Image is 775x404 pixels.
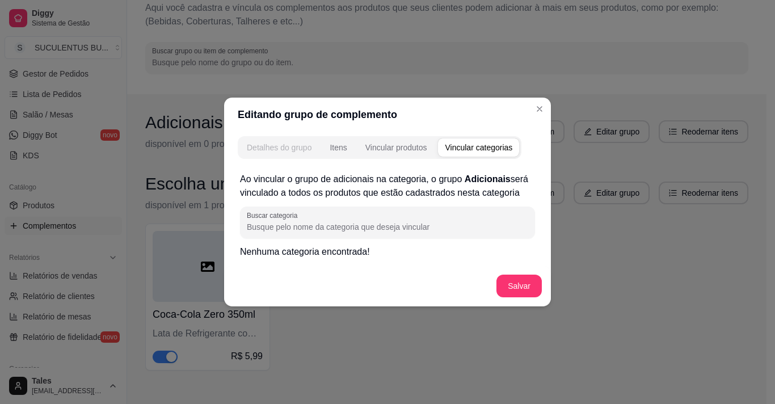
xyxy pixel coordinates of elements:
[247,221,528,233] input: Buscar categoria
[445,142,512,153] div: Vincular categorias
[365,142,427,153] div: Vincular produtos
[240,245,535,259] p: Nenhuma categoria encontrada!
[247,142,311,153] div: Detalhes do grupo
[465,174,511,184] span: Adicionais
[530,100,549,118] button: Close
[247,211,301,220] label: Buscar categoria
[240,172,535,200] h2: Ao vincular o grupo de adicionais na categoria, o grupo será vinculado a todos os produtos que es...
[496,275,542,297] button: Salvar
[224,98,551,132] header: Editando grupo de complemento
[238,136,537,159] div: complement-group
[330,142,347,153] div: Itens
[238,136,521,159] div: complement-group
